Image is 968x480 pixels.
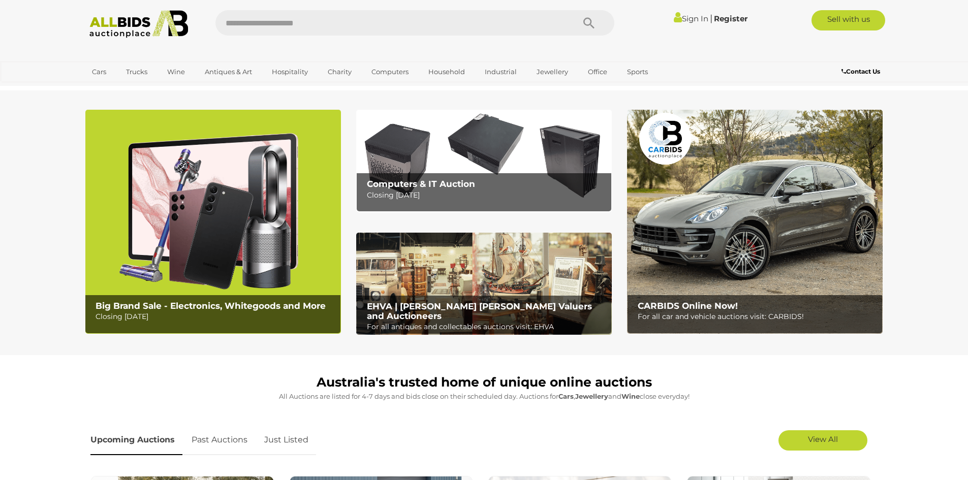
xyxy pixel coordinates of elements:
h1: Australia's trusted home of unique online auctions [90,375,878,390]
img: EHVA | Evans Hastings Valuers and Auctioneers [356,233,612,335]
img: Allbids.com.au [84,10,194,38]
a: Household [422,63,472,80]
a: CARBIDS Online Now! CARBIDS Online Now! For all car and vehicle auctions visit: CARBIDS! [627,110,883,334]
a: Trucks [119,63,154,80]
a: Sign In [674,14,708,23]
a: Past Auctions [184,425,255,455]
a: Upcoming Auctions [90,425,182,455]
p: For all car and vehicle auctions visit: CARBIDS! [638,310,877,323]
p: For all antiques and collectables auctions visit: EHVA [367,321,606,333]
a: Computers [365,63,415,80]
a: Sports [620,63,654,80]
b: Computers & IT Auction [367,179,475,189]
a: Big Brand Sale - Electronics, Whitegoods and More Big Brand Sale - Electronics, Whitegoods and Mo... [85,110,341,334]
img: CARBIDS Online Now! [627,110,883,334]
b: CARBIDS Online Now! [638,301,738,311]
strong: Jewellery [575,392,608,400]
a: Computers & IT Auction Computers & IT Auction Closing [DATE] [356,110,612,212]
a: [GEOGRAPHIC_DATA] [85,80,171,97]
img: Big Brand Sale - Electronics, Whitegoods and More [85,110,341,334]
b: Big Brand Sale - Electronics, Whitegoods and More [96,301,326,311]
p: Closing [DATE] [96,310,335,323]
a: Cars [85,63,113,80]
p: Closing [DATE] [367,189,606,202]
a: Jewellery [530,63,575,80]
p: All Auctions are listed for 4-7 days and bids close on their scheduled day. Auctions for , and cl... [90,391,878,402]
a: View All [778,430,867,451]
b: Contact Us [841,68,880,75]
img: Computers & IT Auction [356,110,612,212]
button: Search [564,10,614,36]
a: Contact Us [841,66,883,77]
a: Sell with us [811,10,885,30]
strong: Wine [621,392,640,400]
a: Wine [161,63,192,80]
span: View All [808,434,838,444]
a: Hospitality [265,63,315,80]
a: EHVA | Evans Hastings Valuers and Auctioneers EHVA | [PERSON_NAME] [PERSON_NAME] Valuers and Auct... [356,233,612,335]
b: EHVA | [PERSON_NAME] [PERSON_NAME] Valuers and Auctioneers [367,301,592,321]
a: Register [714,14,747,23]
a: Just Listed [257,425,316,455]
a: Antiques & Art [198,63,259,80]
a: Office [581,63,614,80]
span: | [710,13,712,24]
strong: Cars [558,392,574,400]
a: Charity [321,63,358,80]
a: Industrial [478,63,523,80]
